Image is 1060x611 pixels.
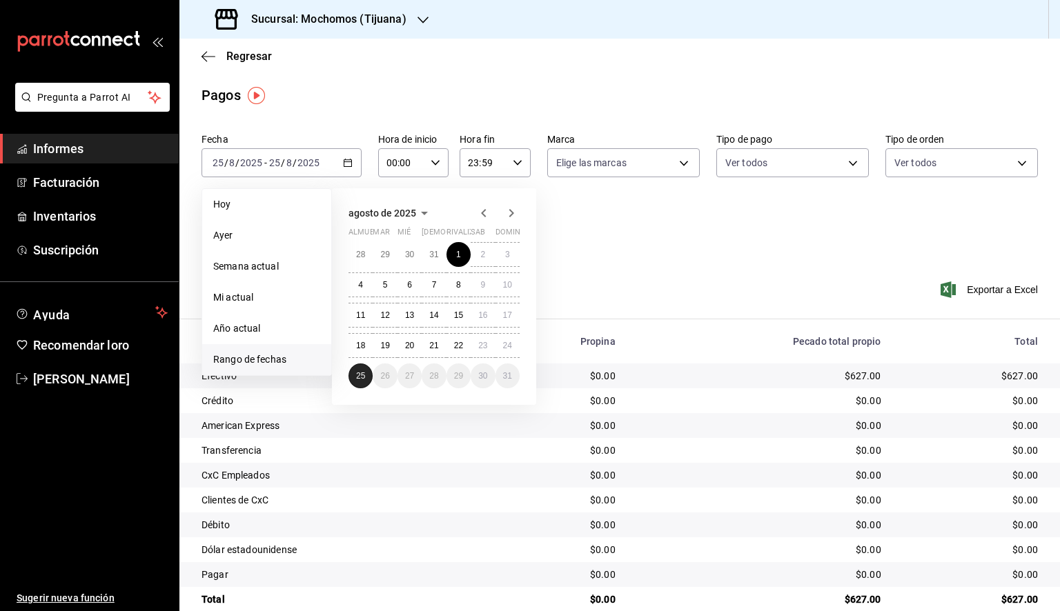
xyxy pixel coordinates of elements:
[1012,470,1038,481] font: $0.00
[429,371,438,381] abbr: 28 de agosto de 2025
[856,395,881,406] font: $0.00
[373,303,397,328] button: 12 de agosto de 2025
[405,371,414,381] font: 27
[716,134,773,145] font: Tipo de pago
[590,470,616,481] font: $0.00
[454,371,463,381] font: 29
[480,280,485,290] abbr: 9 de agosto de 2025
[213,199,230,210] font: Hoy
[224,157,228,168] font: /
[202,134,228,145] font: Fecha
[429,310,438,320] font: 14
[422,242,446,267] button: 31 de julio de 2025
[503,280,512,290] abbr: 10 de agosto de 2025
[478,310,487,320] font: 16
[471,228,485,242] abbr: sábado
[429,250,438,259] font: 31
[471,303,495,328] button: 16 de agosto de 2025
[356,371,365,381] font: 25
[495,242,520,267] button: 3 de agosto de 2025
[446,303,471,328] button: 15 de agosto de 2025
[590,544,616,555] font: $0.00
[856,420,881,431] font: $0.00
[590,494,616,505] font: $0.00
[383,280,388,290] font: 5
[33,338,129,352] font: Recomendar loro
[373,272,397,297] button: 5 de agosto de 2025
[471,272,495,297] button: 9 de agosto de 2025
[281,157,285,168] font: /
[268,157,281,168] input: --
[349,228,389,242] abbr: lunes
[580,336,616,347] font: Propina
[480,250,485,259] abbr: 2 de agosto de 2025
[383,280,388,290] abbr: 5 de agosto de 2025
[358,280,363,290] abbr: 4 de agosto de 2025
[885,134,945,145] font: Tipo de orden
[422,363,446,388] button: 28 de agosto de 2025
[358,280,363,290] font: 4
[33,308,70,322] font: Ayuda
[1012,445,1038,456] font: $0.00
[17,592,115,603] font: Sugerir nueva función
[405,371,414,381] abbr: 27 de agosto de 2025
[456,250,461,259] font: 1
[856,569,881,580] font: $0.00
[349,208,416,219] font: agosto de 2025
[213,323,260,334] font: Año actual
[505,250,510,259] font: 3
[1012,544,1038,555] font: $0.00
[856,519,881,530] font: $0.00
[856,470,881,481] font: $0.00
[856,544,881,555] font: $0.00
[495,228,529,237] font: dominio
[446,228,484,237] font: rivalizar
[429,371,438,381] font: 28
[454,341,463,350] font: 22
[1001,370,1038,381] font: $627.00
[286,157,293,168] input: --
[1001,594,1038,605] font: $627.00
[856,494,881,505] font: $0.00
[349,303,373,328] button: 11 de agosto de 2025
[202,569,228,580] font: Pagar
[235,157,239,168] font: /
[228,157,235,168] input: --
[356,371,365,381] abbr: 25 de agosto de 2025
[202,470,270,481] font: CxC Empleados
[725,157,767,168] font: Ver todos
[1012,519,1038,530] font: $0.00
[590,519,616,530] font: $0.00
[349,242,373,267] button: 28 de julio de 2025
[503,310,512,320] abbr: 17 de agosto de 2025
[429,341,438,350] font: 21
[297,157,320,168] input: ----
[397,242,422,267] button: 30 de julio de 2025
[407,280,412,290] font: 6
[405,250,414,259] abbr: 30 de julio de 2025
[547,134,576,145] font: Marca
[422,333,446,358] button: 21 de agosto de 2025
[503,280,512,290] font: 10
[446,242,471,267] button: 1 de agosto de 2025
[33,175,99,190] font: Facturación
[397,303,422,328] button: 13 de agosto de 2025
[356,341,365,350] font: 18
[471,363,495,388] button: 30 de agosto de 2025
[405,250,414,259] font: 30
[264,157,267,168] font: -
[202,395,233,406] font: Crédito
[202,544,297,555] font: Dólar estadounidense
[407,280,412,290] abbr: 6 de agosto de 2025
[845,594,881,605] font: $627.00
[15,83,170,112] button: Pregunta a Parrot AI
[793,336,881,347] font: Pecado total propio
[478,341,487,350] font: 23
[380,371,389,381] font: 26
[590,420,616,431] font: $0.00
[456,250,461,259] abbr: 1 de agosto de 2025
[37,92,131,103] font: Pregunta a Parrot AI
[460,134,495,145] font: Hora fin
[380,371,389,381] abbr: 26 de agosto de 2025
[248,87,265,104] button: Marcador de información sobre herramientas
